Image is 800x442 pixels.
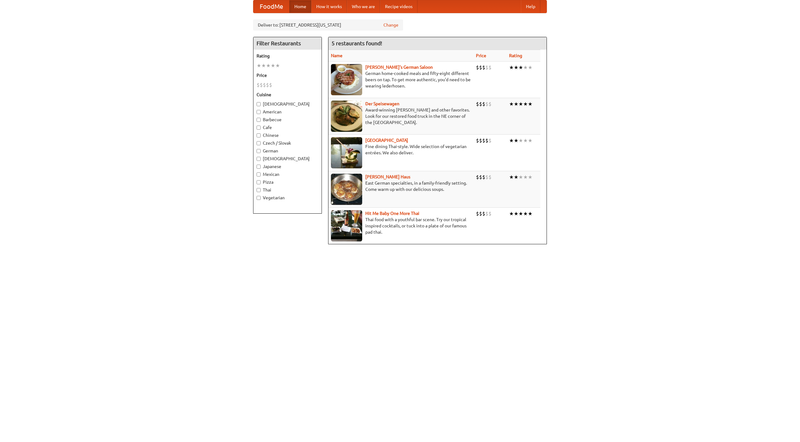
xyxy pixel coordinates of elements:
label: Japanese [257,163,318,170]
p: Thai food with a youthful bar scene. Try our tropical inspired cocktails, or tuck into a plate of... [331,216,471,235]
label: Pizza [257,179,318,185]
li: ★ [523,64,528,71]
li: ★ [523,210,528,217]
a: Name [331,53,342,58]
div: Deliver to: [STREET_ADDRESS][US_STATE] [253,19,403,31]
li: ★ [528,174,532,181]
a: [GEOGRAPHIC_DATA] [365,138,408,143]
label: Vegetarian [257,195,318,201]
li: ★ [514,101,518,107]
label: Thai [257,187,318,193]
li: $ [479,174,482,181]
a: Change [383,22,398,28]
li: $ [479,210,482,217]
li: $ [488,210,492,217]
li: ★ [514,174,518,181]
li: $ [488,137,492,144]
label: [DEMOGRAPHIC_DATA] [257,101,318,107]
input: Cafe [257,126,261,130]
li: $ [488,101,492,107]
input: Thai [257,188,261,192]
input: Pizza [257,180,261,184]
img: satay.jpg [331,137,362,168]
li: $ [482,64,485,71]
img: esthers.jpg [331,64,362,95]
b: Der Speisewagen [365,101,399,106]
li: ★ [509,210,514,217]
a: Who we are [347,0,380,13]
li: ★ [275,62,280,69]
li: ★ [528,64,532,71]
li: $ [476,137,479,144]
b: [PERSON_NAME]'s German Saloon [365,65,433,70]
li: ★ [509,101,514,107]
input: [DEMOGRAPHIC_DATA] [257,157,261,161]
li: ★ [509,137,514,144]
li: ★ [509,64,514,71]
li: ★ [509,174,514,181]
input: [DEMOGRAPHIC_DATA] [257,102,261,106]
li: $ [476,210,479,217]
li: ★ [266,62,271,69]
a: Recipe videos [380,0,417,13]
li: $ [488,64,492,71]
li: $ [263,82,266,88]
li: ★ [514,210,518,217]
h5: Rating [257,53,318,59]
li: $ [488,174,492,181]
li: ★ [518,101,523,107]
li: ★ [523,101,528,107]
li: ★ [523,137,528,144]
li: $ [482,174,485,181]
li: $ [485,64,488,71]
ng-pluralize: 5 restaurants found! [332,40,382,46]
li: $ [476,174,479,181]
input: German [257,149,261,153]
li: $ [482,210,485,217]
input: Chinese [257,133,261,137]
li: $ [485,210,488,217]
label: [DEMOGRAPHIC_DATA] [257,156,318,162]
li: $ [482,101,485,107]
li: $ [476,101,479,107]
p: German home-cooked meals and fifty-eight different beers on tap. To get more authentic, you'd nee... [331,70,471,89]
input: Japanese [257,165,261,169]
li: $ [479,137,482,144]
li: $ [476,64,479,71]
input: American [257,110,261,114]
label: Czech / Slovak [257,140,318,146]
h5: Cuisine [257,92,318,98]
label: Mexican [257,171,318,177]
li: $ [269,82,272,88]
li: ★ [528,101,532,107]
p: East German specialties, in a family-friendly setting. Come warm up with our delicious soups. [331,180,471,192]
p: Fine dining Thai-style. Wide selection of vegetarian entrées. We also deliver. [331,143,471,156]
li: ★ [528,210,532,217]
li: ★ [518,174,523,181]
a: [PERSON_NAME] Haus [365,174,410,179]
li: $ [260,82,263,88]
li: ★ [518,210,523,217]
li: $ [485,101,488,107]
li: $ [257,82,260,88]
a: Price [476,53,486,58]
input: Czech / Slovak [257,141,261,145]
li: $ [266,82,269,88]
label: Cafe [257,124,318,131]
a: Home [289,0,311,13]
a: Help [521,0,540,13]
img: speisewagen.jpg [331,101,362,132]
li: ★ [518,137,523,144]
li: ★ [271,62,275,69]
label: Barbecue [257,117,318,123]
input: Vegetarian [257,196,261,200]
img: kohlhaus.jpg [331,174,362,205]
img: babythai.jpg [331,210,362,241]
a: How it works [311,0,347,13]
h5: Price [257,72,318,78]
li: $ [482,137,485,144]
a: Hit Me Baby One More Thai [365,211,419,216]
